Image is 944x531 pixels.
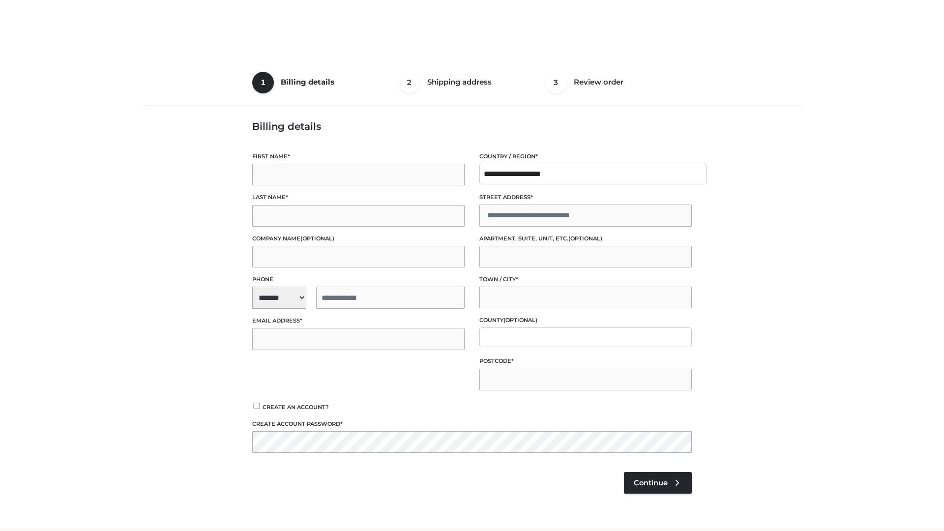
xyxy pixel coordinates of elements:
label: Street address [479,193,692,202]
span: 2 [399,72,420,93]
label: Town / City [479,275,692,284]
label: Phone [252,275,465,284]
span: Billing details [281,77,334,87]
label: Create account password [252,419,692,429]
h3: Billing details [252,120,692,132]
input: Create an account? [252,403,261,409]
span: (optional) [503,317,537,324]
span: Review order [574,77,623,87]
label: Last name [252,193,465,202]
label: First name [252,152,465,161]
label: County [479,316,692,325]
span: Continue [634,478,668,487]
span: (optional) [300,235,334,242]
span: 1 [252,72,274,93]
label: Postcode [479,356,692,366]
label: Company name [252,234,465,243]
a: Continue [624,472,692,494]
label: Country / Region [479,152,692,161]
label: Email address [252,316,465,325]
span: Create an account? [263,404,329,411]
span: (optional) [568,235,602,242]
label: Apartment, suite, unit, etc. [479,234,692,243]
span: 3 [545,72,567,93]
span: Shipping address [427,77,492,87]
